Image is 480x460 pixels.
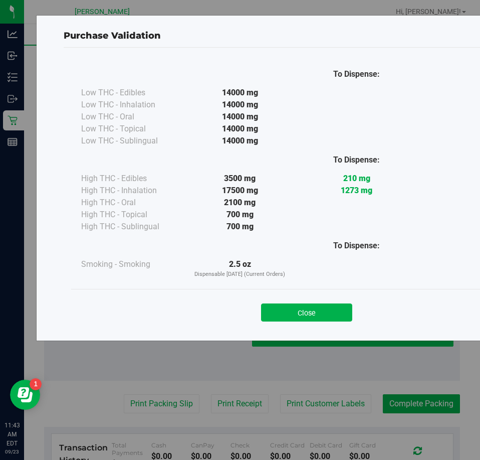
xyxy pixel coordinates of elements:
div: 14000 mg [181,123,298,135]
div: 14000 mg [181,99,298,111]
button: Close [261,303,352,322]
div: Low THC - Inhalation [81,99,181,111]
div: 3500 mg [181,173,298,185]
div: Low THC - Sublingual [81,135,181,147]
div: To Dispense: [298,154,415,166]
div: High THC - Inhalation [81,185,181,197]
div: High THC - Sublingual [81,221,181,233]
div: 14000 mg [181,111,298,123]
div: 700 mg [181,221,298,233]
div: 14000 mg [181,135,298,147]
p: Dispensable [DATE] (Current Orders) [181,270,298,279]
div: 2100 mg [181,197,298,209]
div: High THC - Edibles [81,173,181,185]
div: Low THC - Topical [81,123,181,135]
iframe: Resource center [10,380,40,410]
div: To Dispense: [298,240,415,252]
div: To Dispense: [298,68,415,80]
strong: 210 mg [343,174,370,183]
div: 700 mg [181,209,298,221]
div: High THC - Oral [81,197,181,209]
div: 17500 mg [181,185,298,197]
strong: 1273 mg [341,186,372,195]
div: 14000 mg [181,87,298,99]
div: High THC - Topical [81,209,181,221]
div: Smoking - Smoking [81,258,181,270]
div: Low THC - Oral [81,111,181,123]
div: 2.5 oz [181,258,298,279]
span: Purchase Validation [64,30,161,41]
div: Low THC - Edibles [81,87,181,99]
iframe: Resource center unread badge [30,378,42,390]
